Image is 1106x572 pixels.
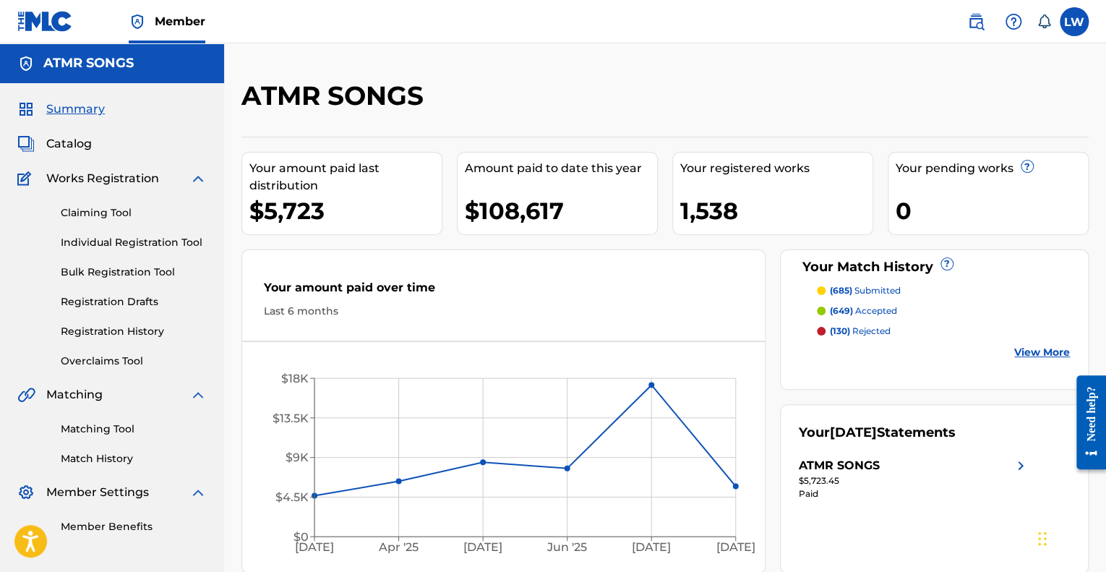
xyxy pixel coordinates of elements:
tspan: $13.5K [273,411,309,424]
img: right chevron icon [1012,457,1029,474]
div: User Menu [1060,7,1089,36]
span: (685) [830,285,852,296]
div: Your Match History [799,257,1070,277]
tspan: Jun '25 [546,540,587,554]
span: Summary [46,101,105,118]
a: CatalogCatalog [17,135,92,153]
tspan: [DATE] [463,540,502,554]
tspan: [DATE] [716,540,755,554]
a: (130) rejected [817,325,1070,338]
span: (130) [830,325,850,336]
div: Your registered works [680,160,873,177]
a: Overclaims Tool [61,354,207,369]
a: (649) accepted [817,304,1070,317]
tspan: $0 [293,530,309,544]
div: $108,617 [465,195,657,227]
a: Registration Drafts [61,294,207,310]
a: Member Benefits [61,519,207,534]
tspan: $9K [286,451,309,464]
iframe: Resource Center [1066,364,1106,480]
h2: ATMR SONGS [241,80,431,112]
div: Your Statements [799,423,956,443]
img: expand [189,170,207,187]
img: help [1005,13,1022,30]
a: Bulk Registration Tool [61,265,207,280]
img: Works Registration [17,170,36,187]
a: Matching Tool [61,422,207,437]
div: 1,538 [680,195,873,227]
a: Match History [61,451,207,466]
div: Notifications [1037,14,1051,29]
div: Drag [1038,517,1047,560]
div: Your amount paid over time [264,279,743,304]
img: Top Rightsholder [129,13,146,30]
div: ATMR SONGS [799,457,880,474]
span: Works Registration [46,170,159,187]
div: Help [999,7,1028,36]
img: expand [189,484,207,501]
tspan: [DATE] [295,540,334,554]
a: Individual Registration Tool [61,235,207,250]
h5: ATMR SONGS [43,55,134,72]
img: Accounts [17,55,35,72]
img: search [967,13,985,30]
a: SummarySummary [17,101,105,118]
a: (685) submitted [817,284,1070,297]
tspan: [DATE] [632,540,671,554]
div: Your pending works [896,160,1088,177]
img: Summary [17,101,35,118]
p: rejected [830,325,891,338]
div: Your amount paid last distribution [249,160,442,195]
p: accepted [830,304,897,317]
span: (649) [830,305,853,316]
span: Matching [46,386,103,404]
img: expand [189,386,207,404]
div: Paid [799,487,1029,500]
a: Claiming Tool [61,205,207,221]
a: ATMR SONGSright chevron icon$5,723.45Paid [799,457,1029,500]
span: Member Settings [46,484,149,501]
div: Amount paid to date this year [465,160,657,177]
img: MLC Logo [17,11,73,32]
img: Member Settings [17,484,35,501]
tspan: Apr '25 [378,540,419,554]
tspan: $4.5K [275,490,309,504]
a: Registration History [61,324,207,339]
iframe: Chat Widget [1034,503,1106,572]
span: Catalog [46,135,92,153]
p: submitted [830,284,901,297]
div: $5,723 [249,195,442,227]
div: $5,723.45 [799,474,1029,487]
div: Last 6 months [264,304,743,319]
div: 0 [896,195,1088,227]
tspan: $18K [281,372,309,385]
span: [DATE] [830,424,877,440]
span: ? [941,258,953,270]
span: Member [155,13,205,30]
img: Matching [17,386,35,404]
a: View More [1014,345,1070,360]
a: Public Search [961,7,990,36]
span: ? [1021,161,1033,172]
img: Catalog [17,135,35,153]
